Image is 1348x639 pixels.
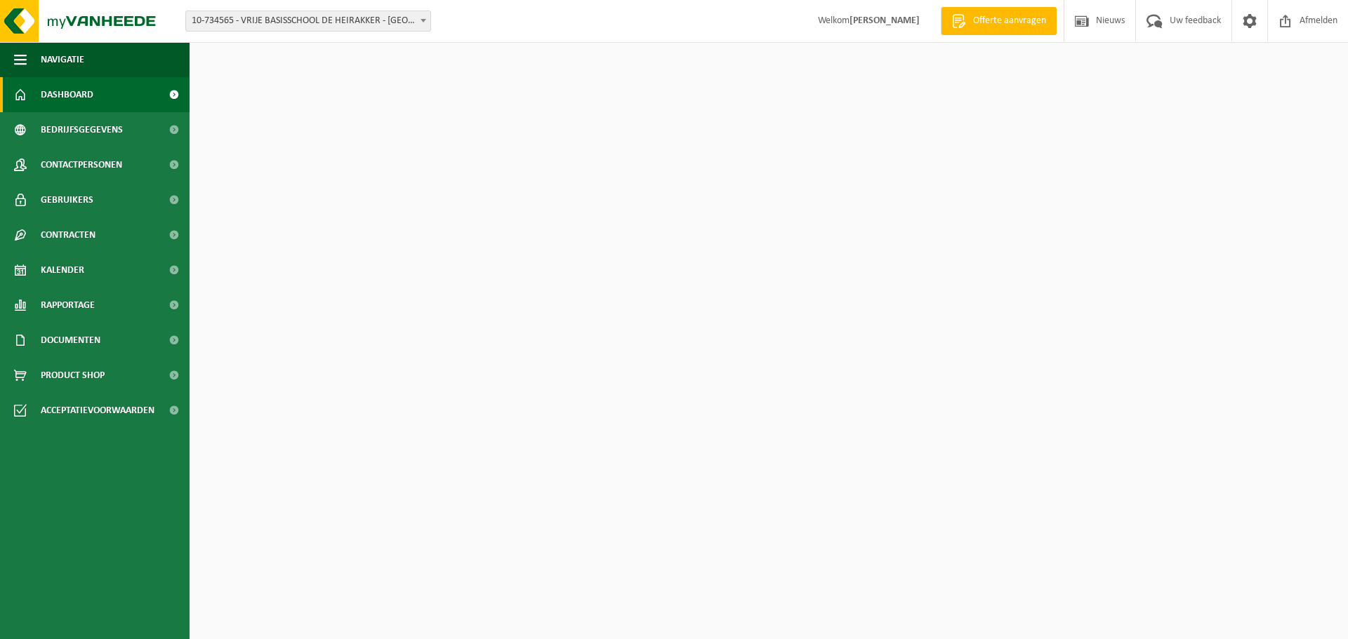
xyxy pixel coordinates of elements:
span: Navigatie [41,42,84,77]
span: Gebruikers [41,182,93,217]
span: Contactpersonen [41,147,122,182]
span: Acceptatievoorwaarden [41,393,154,428]
span: Rapportage [41,288,95,323]
span: Kalender [41,253,84,288]
span: Contracten [41,217,95,253]
span: Documenten [41,323,100,358]
span: Offerte aanvragen [970,14,1050,28]
span: Bedrijfsgegevens [41,112,123,147]
strong: [PERSON_NAME] [850,15,920,26]
span: Product Shop [41,358,105,393]
a: Offerte aanvragen [941,7,1057,35]
span: 10-734565 - VRIJE BASISSCHOOL DE HEIRAKKER - LEMBEKE [186,11,430,31]
span: 10-734565 - VRIJE BASISSCHOOL DE HEIRAKKER - LEMBEKE [185,11,431,32]
span: Dashboard [41,77,93,112]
